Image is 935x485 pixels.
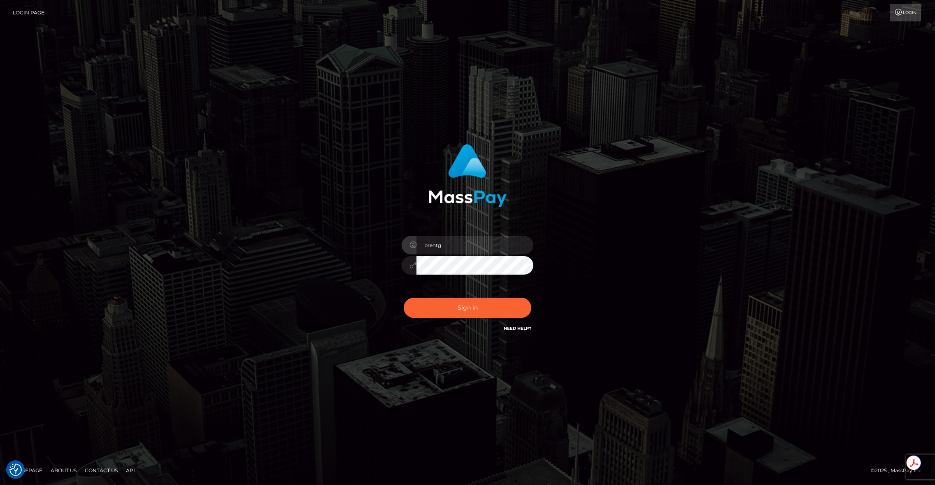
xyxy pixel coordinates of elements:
[13,4,44,21] a: Login Page
[47,464,80,477] a: About Us
[81,464,121,477] a: Contact Us
[9,464,22,476] button: Consent Preferences
[428,144,507,207] img: MassPay Login
[9,464,22,476] img: Revisit consent button
[890,4,921,21] a: Login
[871,466,929,475] div: © 2025 , MassPay Inc.
[504,326,531,331] a: Need Help?
[404,298,531,318] button: Sign in
[9,464,46,477] a: Homepage
[123,464,138,477] a: API
[416,236,533,254] input: Username...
